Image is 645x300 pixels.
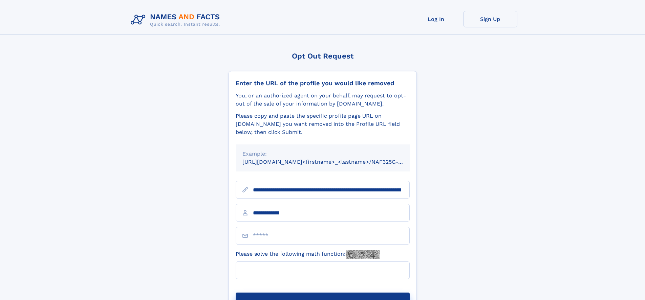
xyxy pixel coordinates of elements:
div: Example: [242,150,403,158]
a: Sign Up [463,11,517,27]
label: Please solve the following math function: [236,250,380,259]
div: Opt Out Request [229,52,417,60]
img: Logo Names and Facts [128,11,225,29]
div: You, or an authorized agent on your behalf, may request to opt-out of the sale of your informatio... [236,92,410,108]
small: [URL][DOMAIN_NAME]<firstname>_<lastname>/NAF325G-xxxxxxxx [242,159,423,165]
div: Please copy and paste the specific profile page URL on [DOMAIN_NAME] you want removed into the Pr... [236,112,410,136]
div: Enter the URL of the profile you would like removed [236,79,410,87]
a: Log In [409,11,463,27]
